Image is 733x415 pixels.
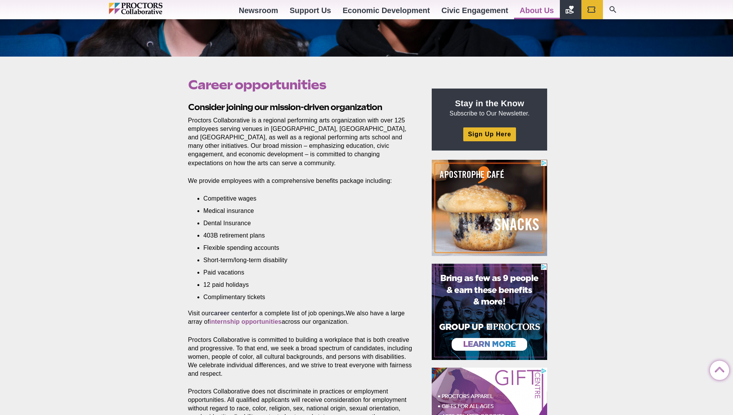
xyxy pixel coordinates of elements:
li: Competitive wages [204,194,403,203]
a: internship opportunities [209,318,282,325]
p: We provide employees with a comprehensive benefits package including: [188,177,414,185]
li: Paid vacations [204,268,403,277]
li: Dental Insurance [204,219,403,228]
strong: Consider joining our mission-driven organization [188,102,382,112]
li: Short-term/long-term disability [204,256,403,264]
strong: . [344,310,346,316]
iframe: Advertisement [432,264,547,360]
li: Flexible spending accounts [204,244,403,252]
strong: Stay in the Know [455,99,524,108]
a: Sign Up Here [463,127,516,141]
p: Visit our for a complete list of job openings We also have a large array of across our organization. [188,309,414,326]
li: Complimentary tickets [204,293,403,301]
a: career center [210,310,250,316]
li: 12 paid holidays [204,281,403,289]
a: Back to Top [710,361,725,377]
img: Proctors logo [109,3,195,14]
p: Proctors Collaborative is a regional performing arts organization with over 125 employees serving... [188,116,414,167]
iframe: Advertisement [432,160,547,256]
li: Medical insurance [204,207,403,215]
h1: Career opportunities [188,77,414,92]
p: Subscribe to Our Newsletter. [441,98,538,118]
li: 403B retirement plans [204,231,403,240]
p: Proctors Collaborative is committed to building a workplace that is both creative and progressive... [188,336,414,378]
